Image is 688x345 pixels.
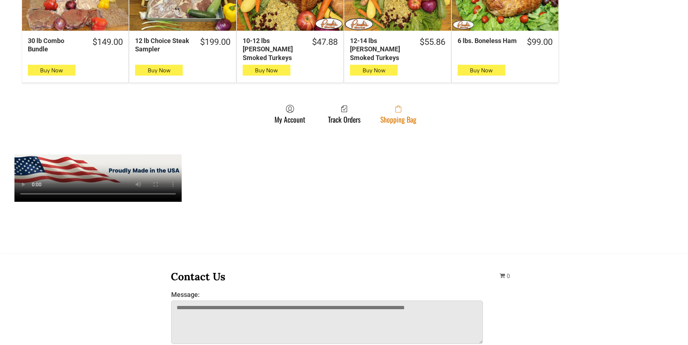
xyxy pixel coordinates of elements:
span: 0 [507,273,510,280]
a: $149.0030 lb Combo Bundle [22,37,129,54]
div: 12 lb Choice Steak Sampler [135,37,190,54]
button: Buy Now [458,65,505,76]
span: Buy Now [470,67,493,74]
label: Message: [171,291,483,298]
div: 10-12 lbs [PERSON_NAME] Smoked Turkeys [243,37,303,62]
span: Buy Now [255,67,278,74]
div: $199.00 [200,37,230,48]
a: $99.006 lbs. Boneless Ham [452,37,558,48]
span: Buy Now [363,67,385,74]
button: Buy Now [243,65,290,76]
a: Track Orders [324,105,364,124]
button: Buy Now [28,65,75,76]
div: 6 lbs. Boneless Ham [458,37,518,45]
a: $55.8612-14 lbs [PERSON_NAME] Smoked Turkeys [344,37,451,62]
div: $55.86 [420,37,445,48]
div: $99.00 [527,37,553,48]
div: $47.88 [312,37,338,48]
a: Shopping Bag [377,105,420,124]
div: $149.00 [92,37,123,48]
button: Buy Now [135,65,183,76]
button: Buy Now [350,65,398,76]
h3: Contact Us [171,270,484,283]
div: 12-14 lbs [PERSON_NAME] Smoked Turkeys [350,37,410,62]
span: Buy Now [40,67,63,74]
span: Buy Now [148,67,170,74]
a: My Account [271,105,309,124]
a: $47.8810-12 lbs [PERSON_NAME] Smoked Turkeys [237,37,343,62]
div: 30 lb Combo Bundle [28,37,83,54]
a: $199.0012 lb Choice Steak Sampler [129,37,236,54]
